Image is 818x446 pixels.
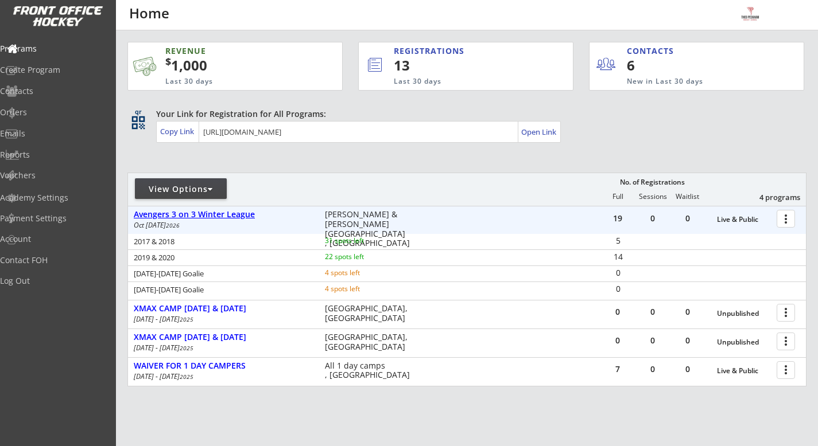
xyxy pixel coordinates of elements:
div: [GEOGRAPHIC_DATA], [GEOGRAPHIC_DATA] [325,304,415,323]
div: 0 [600,337,635,345]
div: 4 programs [741,192,800,202]
button: more_vert [777,361,795,379]
div: Your Link for Registration for All Programs: [156,108,771,120]
div: No. of Registrations [617,178,688,186]
div: 4 spots left [325,269,399,276]
div: 0 [635,308,670,316]
div: Waitlist [670,193,704,201]
div: Last 30 days [165,77,289,87]
sup: $ [165,54,171,68]
div: Unpublished [717,310,771,318]
div: [DATE] - [DATE] [134,316,309,323]
div: [DATE]-[DATE] Goalie [134,286,309,294]
div: 14 [601,253,635,261]
div: Open Link [521,127,557,137]
div: Live & Public [717,216,771,224]
div: XMAX CAMP [DATE] & [DATE] [134,304,313,314]
div: 0 [600,308,635,316]
div: qr [131,108,145,116]
button: more_vert [777,210,795,228]
div: View Options [135,183,227,195]
div: Copy Link [160,126,196,136]
div: Last 30 days [394,77,526,87]
a: Open Link [521,124,557,140]
div: 0 [635,337,670,345]
div: CONTACTS [627,45,679,57]
div: [DATE]-[DATE] Goalie [134,270,309,277]
div: XMAX CAMP [DATE] & [DATE] [134,332,313,342]
div: 0 [670,308,705,316]
div: Sessions [635,193,670,201]
div: 0 [635,365,670,373]
em: 2025 [180,315,193,323]
div: 22 spots left [325,253,399,260]
div: 0 [601,285,635,293]
div: [PERSON_NAME] & [PERSON_NAME][GEOGRAPHIC_DATA] , [GEOGRAPHIC_DATA] [325,210,415,248]
div: Oct [DATE] [134,222,309,229]
div: [DATE] - [DATE] [134,373,309,380]
div: 7 [600,365,635,373]
button: more_vert [777,304,795,322]
div: Live & Public [717,367,771,375]
div: 0 [601,269,635,277]
div: 0 [670,365,705,373]
div: 0 [635,214,670,222]
em: 2025 [180,344,193,352]
div: New in Last 30 days [627,77,750,87]
div: 2019 & 2020 [134,254,309,261]
div: 5 [601,237,635,245]
div: 2017 & 2018 [134,238,309,245]
div: REVENUE [165,45,289,57]
em: 2025 [180,373,193,381]
div: [DATE] - [DATE] [134,345,309,351]
div: Unpublished [717,338,771,346]
div: 13 [394,56,534,75]
div: 1,000 [165,56,306,75]
div: Avengers 3 on 3 Winter League [134,210,313,220]
button: more_vert [777,332,795,350]
em: 2026 [166,221,180,229]
div: 4 spots left [325,285,399,292]
div: 31 spots left [325,237,399,244]
div: 6 [627,56,697,75]
div: 0 [670,214,705,222]
div: Full [600,193,635,201]
div: [GEOGRAPHIC_DATA], [GEOGRAPHIC_DATA] [325,332,415,352]
div: All 1 day camps , [GEOGRAPHIC_DATA] [325,361,415,381]
div: 0 [670,337,705,345]
button: qr_code [130,114,147,131]
div: 19 [600,214,635,222]
div: WAIVER FOR 1 DAY CAMPERS [134,361,313,371]
div: REGISTRATIONS [394,45,522,57]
